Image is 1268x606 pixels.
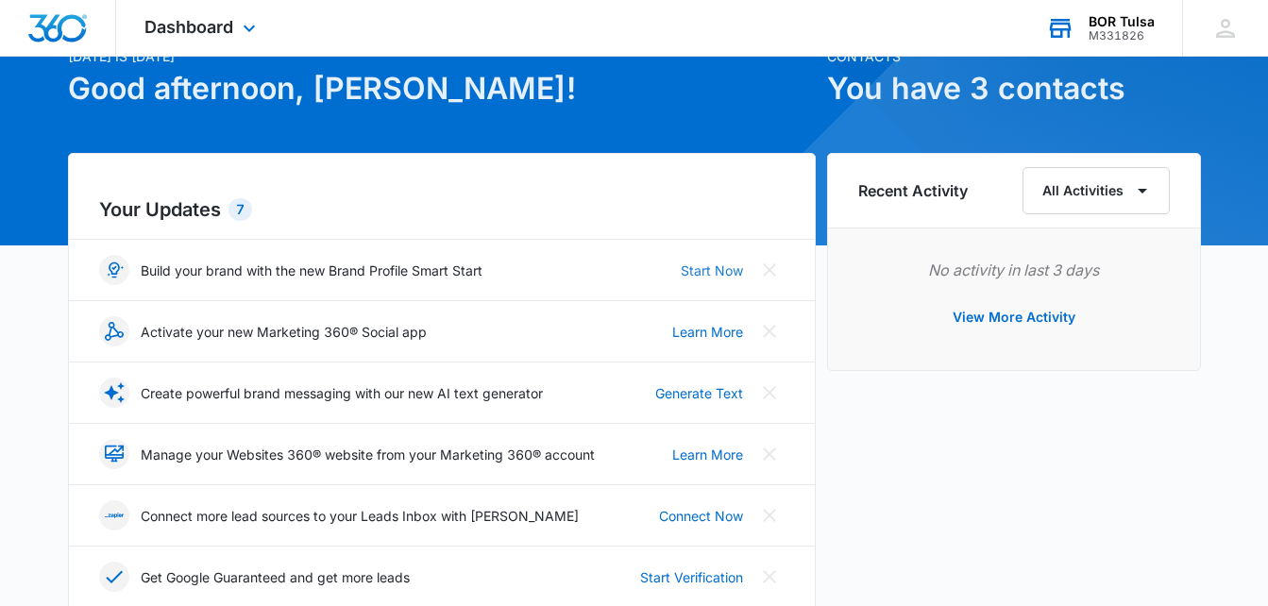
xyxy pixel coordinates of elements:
p: Connect more lead sources to your Leads Inbox with [PERSON_NAME] [141,506,579,526]
h2: Your Updates [99,195,785,224]
button: Close [754,255,785,285]
button: All Activities [1023,167,1170,214]
div: account name [1089,14,1155,29]
h1: You have 3 contacts [827,66,1201,111]
button: View More Activity [934,295,1094,340]
a: Generate Text [655,383,743,403]
p: Build your brand with the new Brand Profile Smart Start [141,261,482,280]
a: Start Now [681,261,743,280]
div: 7 [228,198,252,221]
button: Close [754,439,785,469]
p: No activity in last 3 days [858,259,1170,281]
p: Manage your Websites 360® website from your Marketing 360® account [141,445,595,464]
a: Learn More [672,445,743,464]
a: Connect Now [659,506,743,526]
p: Activate your new Marketing 360® Social app [141,322,427,342]
button: Close [754,500,785,530]
a: Learn More [672,322,743,342]
p: Create powerful brand messaging with our new AI text generator [141,383,543,403]
button: Close [754,316,785,346]
a: Start Verification [640,567,743,587]
span: Dashboard [144,17,233,37]
button: Close [754,378,785,408]
div: account id [1089,29,1155,42]
h1: Good afternoon, [PERSON_NAME]! [68,66,816,111]
p: Get Google Guaranteed and get more leads [141,567,410,587]
button: Close [754,562,785,592]
h6: Recent Activity [858,179,968,202]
